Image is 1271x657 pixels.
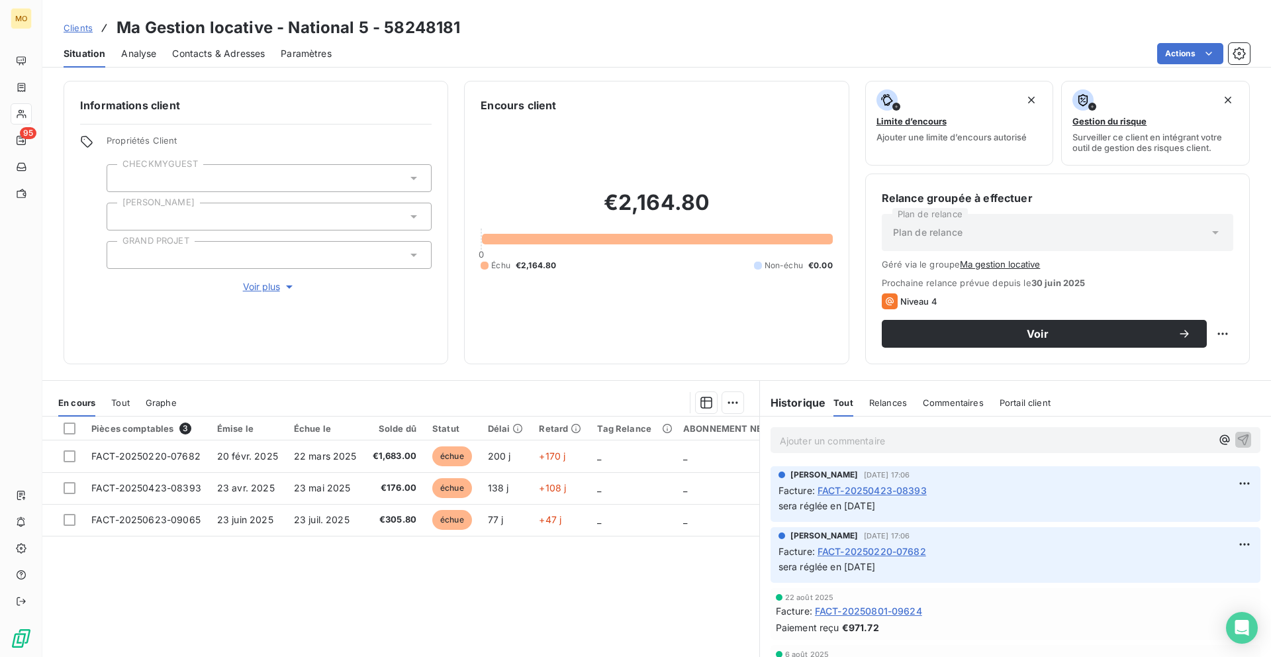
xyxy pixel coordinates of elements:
[597,514,601,525] span: _
[1157,43,1223,64] button: Actions
[539,423,581,434] div: Retard
[818,483,927,497] span: FACT-20250423-08393
[960,259,1040,270] button: Ma gestion locative
[864,532,910,540] span: [DATE] 17:06
[597,482,601,493] span: _
[373,481,416,495] span: €176.00
[808,260,833,272] span: €0.00
[785,593,834,601] span: 22 août 2025
[432,478,472,498] span: échue
[488,514,504,525] span: 77 j
[900,296,937,307] span: Niveau 4
[815,604,922,618] span: FACT-20250801-09624
[778,544,815,558] span: Facture :
[179,423,191,434] span: 3
[294,482,351,493] span: 23 mai 2025
[91,514,201,525] span: FACT-20250623-09065
[146,397,177,408] span: Graphe
[760,395,826,411] h6: Historique
[80,97,432,113] h6: Informations client
[1061,81,1250,166] button: Gestion du risqueSurveiller ce client en intégrant votre outil de gestion des risques client.
[121,47,156,60] span: Analyse
[373,450,416,463] span: €1,683.00
[778,483,815,497] span: Facture :
[118,211,128,223] input: Ajouter une valeur
[243,280,296,293] span: Voir plus
[876,132,1027,142] span: Ajouter une limite d’encours autorisé
[491,260,510,272] span: Échu
[118,249,128,261] input: Ajouter une valeur
[776,604,812,618] span: Facture :
[479,249,484,260] span: 0
[91,450,201,462] span: FACT-20250220-07682
[91,482,201,493] span: FACT-20250423-08393
[790,530,859,542] span: [PERSON_NAME]
[1072,132,1239,153] span: Surveiller ce client en intégrant votre outil de gestion des risques client.
[117,16,460,40] h3: Ma Gestion locative - National 5 - 58248181
[481,97,556,113] h6: Encours client
[373,513,416,527] span: €305.80
[818,544,926,558] span: FACT-20250220-07682
[488,482,509,493] span: 138 j
[488,423,524,434] div: Délai
[64,23,93,33] span: Clients
[778,500,875,511] span: sera réglée en [DATE]
[683,450,687,462] span: _
[765,260,803,272] span: Non-échu
[432,510,472,530] span: échue
[1226,612,1258,644] div: Open Intercom Messenger
[597,423,667,434] div: Tag Relance
[111,397,130,408] span: Tout
[64,47,105,60] span: Situation
[373,423,416,434] div: Solde dû
[683,514,687,525] span: _
[683,423,784,434] div: ABONNEMENT NEXITY
[20,127,36,139] span: 95
[597,450,601,462] span: _
[11,628,32,649] img: Logo LeanPay
[481,189,832,229] h2: €2,164.80
[898,328,1178,339] span: Voir
[790,469,859,481] span: [PERSON_NAME]
[833,397,853,408] span: Tout
[432,446,472,466] span: échue
[1072,116,1147,126] span: Gestion du risque
[294,423,357,434] div: Échue le
[217,450,278,462] span: 20 févr. 2025
[539,514,561,525] span: +47 j
[1000,397,1051,408] span: Portail client
[882,278,1233,288] span: Prochaine relance prévue depuis le
[1031,278,1086,288] span: 30 juin 2025
[865,81,1054,166] button: Limite d’encoursAjouter une limite d’encours autorisé
[893,226,963,239] span: Plan de relance
[539,482,566,493] span: +108 j
[217,482,275,493] span: 23 avr. 2025
[876,116,947,126] span: Limite d’encours
[516,260,556,272] span: €2,164.80
[107,279,432,294] button: Voir plus
[107,135,432,154] span: Propriétés Client
[118,172,128,184] input: Ajouter une valeur
[842,621,879,634] span: €971.72
[923,397,984,408] span: Commentaires
[683,482,687,493] span: _
[281,47,332,60] span: Paramètres
[539,450,565,462] span: +170 j
[11,8,32,29] div: MO
[869,397,907,408] span: Relances
[217,514,273,525] span: 23 juin 2025
[882,320,1207,348] button: Voir
[776,621,839,634] span: Paiement reçu
[172,47,265,60] span: Contacts & Adresses
[488,450,511,462] span: 200 j
[778,561,875,572] span: sera réglée en [DATE]
[91,423,201,434] div: Pièces comptables
[882,190,1233,206] h6: Relance groupée à effectuer
[864,471,910,479] span: [DATE] 17:06
[58,397,95,408] span: En cours
[217,423,278,434] div: Émise le
[882,259,1233,270] span: Géré via le groupe
[294,450,357,462] span: 22 mars 2025
[294,514,350,525] span: 23 juil. 2025
[432,423,472,434] div: Statut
